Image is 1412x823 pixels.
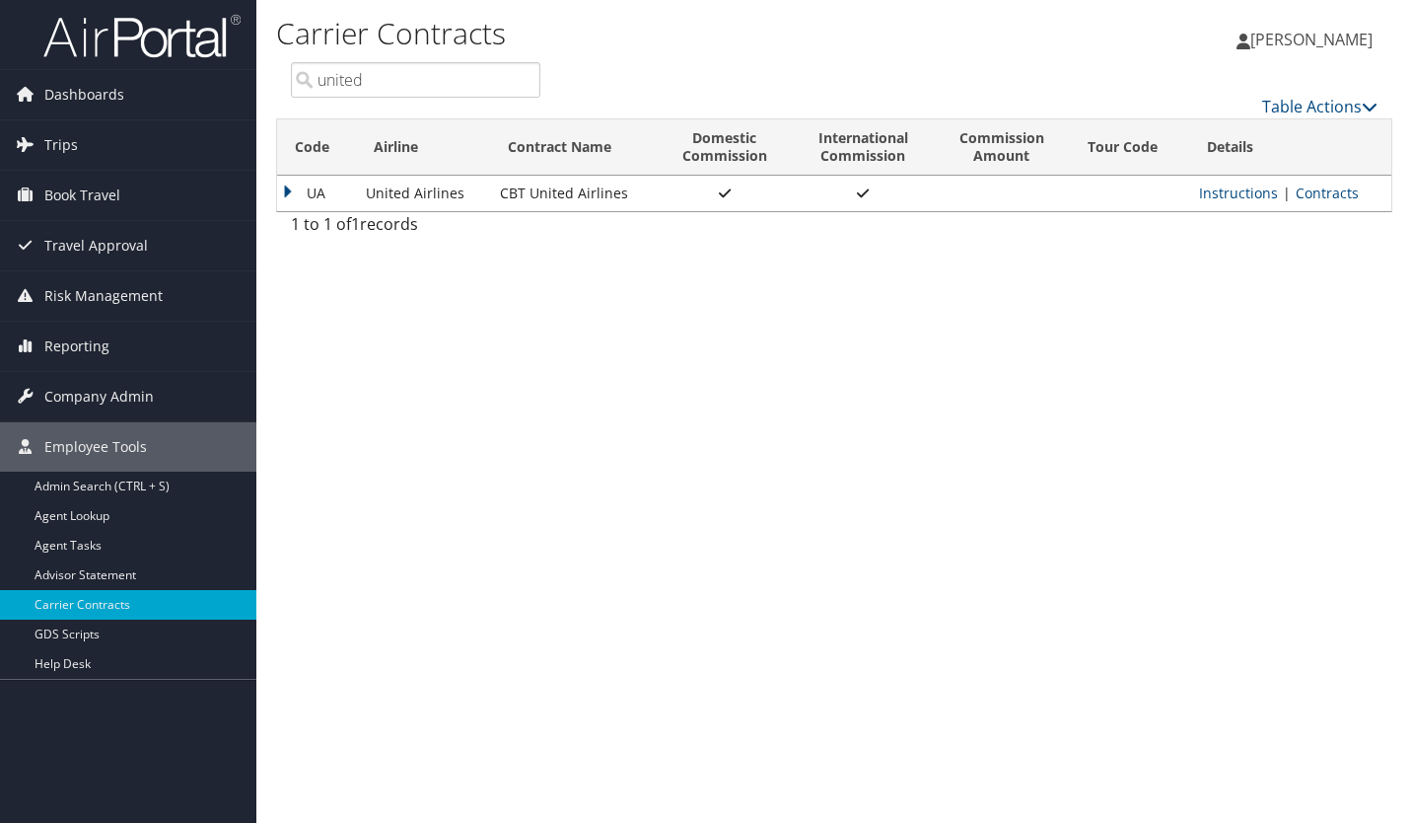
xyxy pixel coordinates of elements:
[44,221,148,270] span: Travel Approval
[490,119,657,176] th: Contract Name: activate to sort column ascending
[44,171,120,220] span: Book Travel
[44,120,78,170] span: Trips
[1250,29,1373,50] span: [PERSON_NAME]
[490,176,657,211] td: CBT United Airlines
[356,119,489,176] th: Airline: activate to sort column ascending
[1236,10,1392,69] a: [PERSON_NAME]
[356,176,489,211] td: United Airlines
[934,119,1070,176] th: CommissionAmount: activate to sort column ascending
[793,119,934,176] th: InternationalCommission: activate to sort column ascending
[277,119,356,176] th: Code: activate to sort column descending
[1262,96,1377,117] a: Table Actions
[1189,119,1392,176] th: Details: activate to sort column ascending
[657,119,793,176] th: DomesticCommission: activate to sort column ascending
[351,213,360,235] span: 1
[44,372,154,421] span: Company Admin
[44,271,163,321] span: Risk Management
[44,70,124,119] span: Dashboards
[291,212,540,246] div: 1 to 1 of records
[291,62,540,98] input: Search
[1070,119,1189,176] th: Tour Code: activate to sort column ascending
[1296,184,1359,202] a: View Contracts
[1278,184,1296,202] span: |
[44,322,109,371] span: Reporting
[1199,184,1278,202] a: View Ticketing Instructions
[43,13,241,59] img: airportal-logo.png
[276,13,1021,54] h1: Carrier Contracts
[44,422,147,472] span: Employee Tools
[277,176,356,211] td: UA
